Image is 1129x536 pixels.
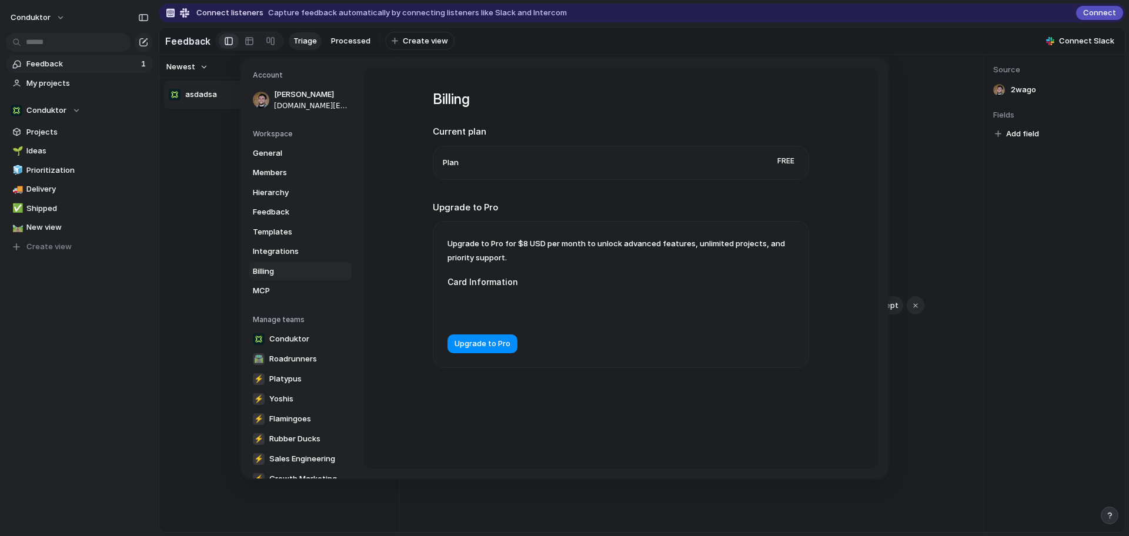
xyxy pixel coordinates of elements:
[269,333,309,344] span: Conduktor
[249,242,352,261] a: Integrations
[253,226,328,237] span: Templates
[249,409,358,428] a: ⚡Flamingoes
[249,449,358,468] a: ⚡Sales Engineering
[274,89,349,101] span: [PERSON_NAME]
[253,285,328,297] span: MCP
[253,186,328,198] span: Hierarchy
[253,167,328,179] span: Members
[253,353,265,364] div: 🛣
[249,469,358,488] a: ⚡Growth Marketing
[249,389,358,408] a: ⚡Yoshis
[773,153,799,168] span: Free
[249,429,358,448] a: ⚡Rubber Ducks
[253,70,352,81] h5: Account
[433,200,809,214] h2: Upgrade to Pro
[447,239,785,262] span: Upgrade to Pro for $8 USD per month to unlock advanced features, unlimited projects, and priority...
[457,302,673,313] iframe: Secure card payment input frame
[253,453,265,464] div: ⚡
[269,393,293,404] span: Yoshis
[253,314,352,324] h5: Manage teams
[269,373,302,384] span: Platypus
[253,128,352,139] h5: Workspace
[433,89,809,110] h1: Billing
[269,473,337,484] span: Growth Marketing
[249,369,358,388] a: ⚡Platypus
[269,413,311,424] span: Flamingoes
[249,203,352,222] a: Feedback
[249,349,358,368] a: 🛣Roadrunners
[447,276,683,288] label: Card Information
[249,222,352,241] a: Templates
[249,262,352,280] a: Billing
[253,413,265,424] div: ⚡
[253,473,265,484] div: ⚡
[249,163,352,182] a: Members
[249,183,352,202] a: Hierarchy
[249,282,352,300] a: MCP
[443,156,459,168] span: Plan
[253,433,265,444] div: ⚡
[269,353,317,364] span: Roadrunners
[269,453,335,464] span: Sales Engineering
[253,147,328,159] span: General
[253,373,265,384] div: ⚡
[274,100,349,110] span: [DOMAIN_NAME][EMAIL_ADDRESS][DOMAIN_NAME]
[249,143,352,162] a: General
[433,125,809,139] h2: Current plan
[253,246,328,257] span: Integrations
[253,206,328,218] span: Feedback
[269,433,320,444] span: Rubber Ducks
[249,85,352,115] a: [PERSON_NAME][DOMAIN_NAME][EMAIL_ADDRESS][DOMAIN_NAME]
[455,338,510,350] span: Upgrade to Pro
[253,393,265,404] div: ⚡
[253,265,328,277] span: Billing
[447,334,517,353] button: Upgrade to Pro
[249,329,358,348] a: Conduktor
